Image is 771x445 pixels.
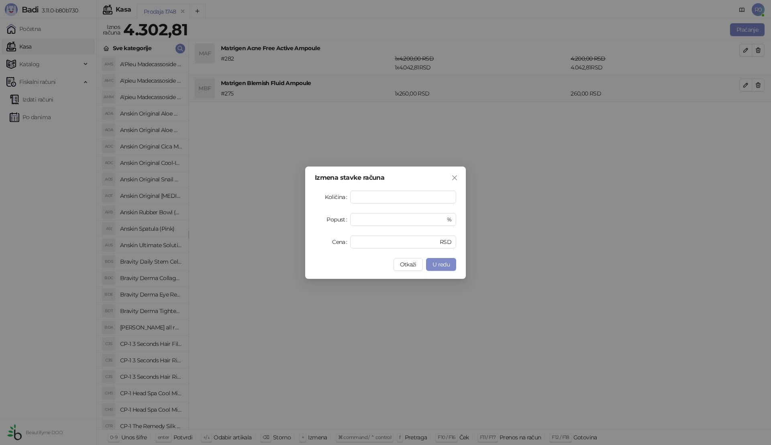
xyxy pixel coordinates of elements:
span: U redu [432,261,450,268]
button: Close [448,171,461,184]
div: Izmena stavke računa [315,175,456,181]
input: Popust [355,213,445,226]
label: Cena [332,236,350,248]
span: Otkaži [400,261,416,268]
input: Cena [355,236,438,248]
input: Količina [351,191,456,203]
label: Količina [325,191,350,203]
button: U redu [426,258,456,271]
span: close [451,175,458,181]
button: Otkaži [394,258,423,271]
span: Zatvori [448,175,461,181]
label: Popust [326,213,350,226]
